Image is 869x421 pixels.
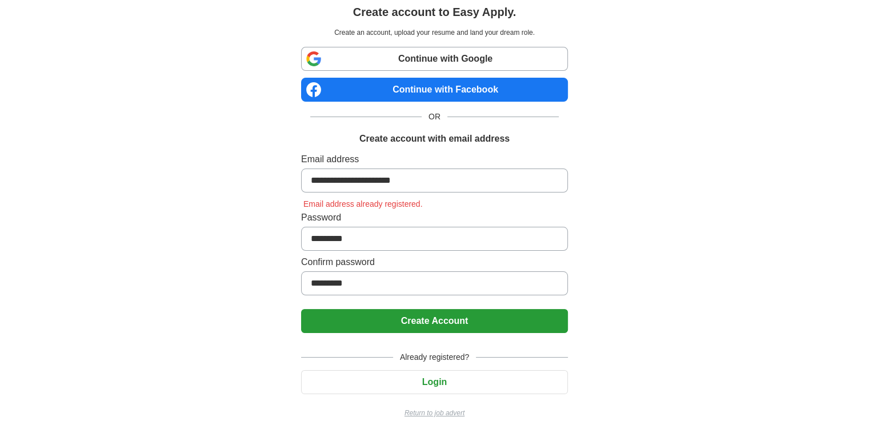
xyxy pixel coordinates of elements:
h1: Create account with email address [359,132,510,146]
label: Confirm password [301,255,568,269]
label: Password [301,211,568,224]
a: Login [301,377,568,387]
span: Email address already registered. [301,199,425,209]
button: Login [301,370,568,394]
p: Create an account, upload your resume and land your dream role. [303,27,566,38]
span: Already registered? [393,351,476,363]
a: Continue with Google [301,47,568,71]
h1: Create account to Easy Apply. [353,3,516,21]
a: Return to job advert [301,408,568,418]
button: Create Account [301,309,568,333]
label: Email address [301,153,568,166]
span: OR [422,111,447,123]
a: Continue with Facebook [301,78,568,102]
